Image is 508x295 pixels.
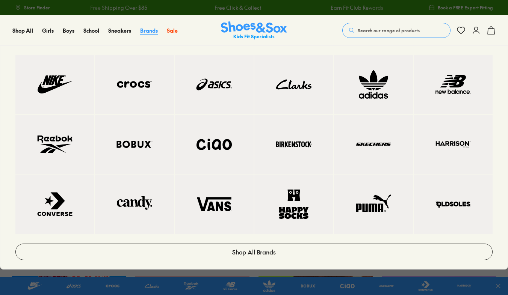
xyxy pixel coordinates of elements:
a: Boys [63,27,74,35]
button: Search our range of products [342,23,451,38]
span: Girls [42,27,54,34]
a: Shoes & Sox [221,21,287,40]
span: Book a FREE Expert Fitting [438,4,493,11]
a: Earn Fit Club Rewards [326,4,378,12]
span: Sale [167,27,178,34]
span: Search our range of products [358,27,420,34]
a: Girls [42,27,54,35]
img: SNS_Logo_Responsive.svg [221,21,287,40]
a: Shop All Brands [15,244,493,260]
a: Store Finder [15,1,50,14]
a: Free Shipping Over $85 [85,4,142,12]
a: Shop All [12,27,33,35]
span: Store Finder [24,4,50,11]
a: School [83,27,99,35]
a: Free Click & Collect [210,4,256,12]
a: Sneakers [108,27,131,35]
a: Sale [167,27,178,35]
span: Shop All [12,27,33,34]
span: Shop All Brands [232,247,276,256]
a: Brands [140,27,158,35]
span: School [83,27,99,34]
span: Sneakers [108,27,131,34]
span: Boys [63,27,74,34]
span: Brands [140,27,158,34]
a: Book a FREE Expert Fitting [429,1,493,14]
